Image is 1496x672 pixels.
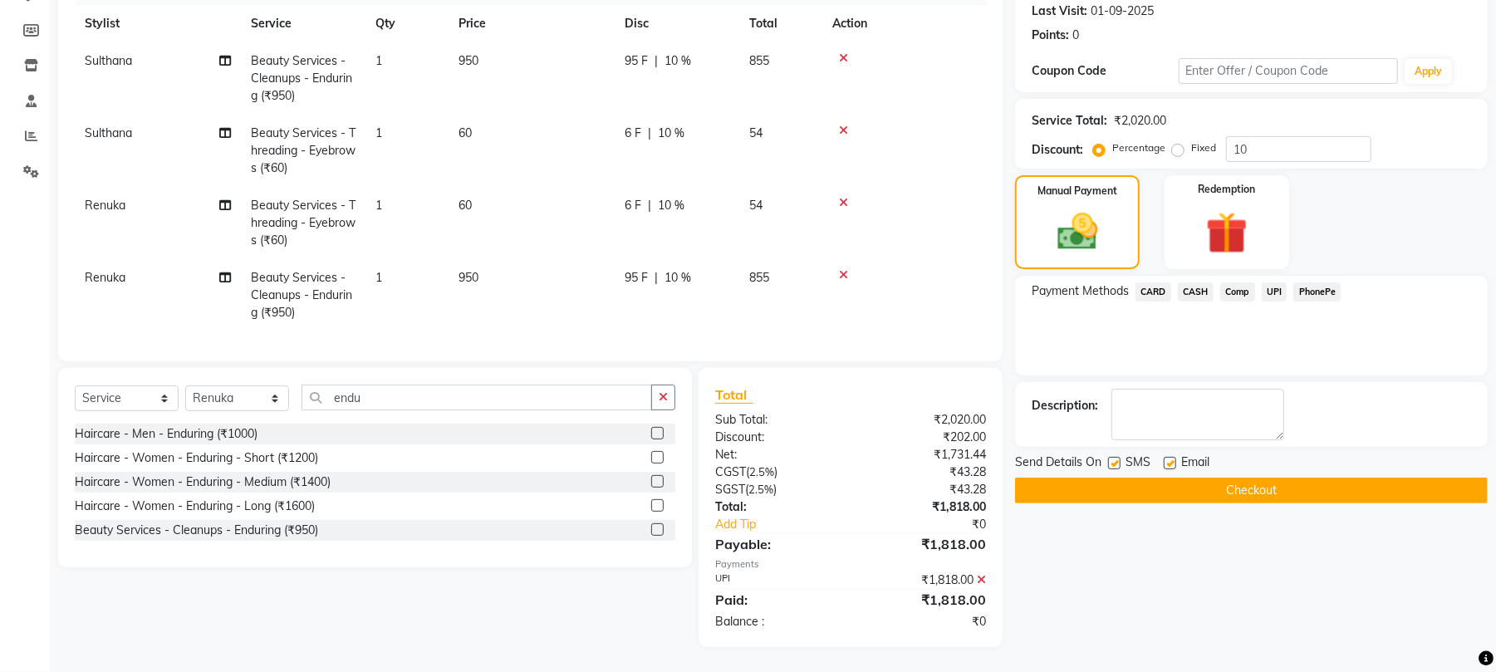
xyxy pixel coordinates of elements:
[302,385,652,410] input: Search or Scan
[625,197,641,214] span: 6 F
[1135,282,1171,302] span: CARD
[1072,27,1079,44] div: 0
[739,5,822,42] th: Total
[703,411,851,429] div: Sub Total:
[1032,112,1107,130] div: Service Total:
[1032,282,1129,300] span: Payment Methods
[1293,282,1341,302] span: PhonePe
[658,125,684,142] span: 10 %
[703,429,851,446] div: Discount:
[1191,140,1216,155] label: Fixed
[85,125,132,140] span: Sulthana
[1193,207,1261,259] img: _gift.svg
[715,386,753,404] span: Total
[615,5,739,42] th: Disc
[1114,112,1166,130] div: ₹2,020.00
[715,464,746,479] span: CGST
[703,464,851,481] div: ( )
[851,481,998,498] div: ₹43.28
[749,125,763,140] span: 54
[1181,454,1209,474] span: Email
[251,270,352,320] span: Beauty Services - Cleanups - Enduring (₹950)
[459,125,472,140] span: 60
[715,557,986,571] div: Payments
[703,590,851,610] div: Paid:
[665,269,691,287] span: 10 %
[1032,2,1087,20] div: Last Visit:
[1126,454,1150,474] span: SMS
[449,5,615,42] th: Price
[375,53,382,68] span: 1
[1179,58,1398,84] input: Enter Offer / Coupon Code
[648,125,651,142] span: |
[876,516,998,533] div: ₹0
[85,270,125,285] span: Renuka
[75,449,318,467] div: Haircare - Women - Enduring - Short (₹1200)
[1220,282,1255,302] span: Comp
[75,425,258,443] div: Haircare - Men - Enduring (₹1000)
[1015,478,1488,503] button: Checkout
[1037,184,1117,199] label: Manual Payment
[1178,282,1214,302] span: CASH
[851,446,998,464] div: ₹1,731.44
[1015,454,1101,474] span: Send Details On
[851,429,998,446] div: ₹202.00
[655,269,658,287] span: |
[1091,2,1154,20] div: 01-09-2025
[1045,208,1111,255] img: _cash.svg
[1032,27,1069,44] div: Points:
[375,198,382,213] span: 1
[625,269,648,287] span: 95 F
[1262,282,1288,302] span: UPI
[459,198,472,213] span: 60
[625,125,641,142] span: 6 F
[749,465,774,478] span: 2.5%
[459,53,478,68] span: 950
[851,498,998,516] div: ₹1,818.00
[749,198,763,213] span: 54
[375,270,382,285] span: 1
[75,5,241,42] th: Stylist
[703,613,851,630] div: Balance :
[748,483,773,496] span: 2.5%
[251,198,356,248] span: Beauty Services - Threading - Eyebrows (₹60)
[1198,182,1255,197] label: Redemption
[851,534,998,554] div: ₹1,818.00
[75,473,331,491] div: Haircare - Women - Enduring - Medium (₹1400)
[703,571,851,589] div: UPI
[851,411,998,429] div: ₹2,020.00
[75,498,315,515] div: Haircare - Women - Enduring - Long (₹1600)
[703,516,876,533] a: Add Tip
[703,481,851,498] div: ( )
[715,482,745,497] span: SGST
[851,571,998,589] div: ₹1,818.00
[459,270,478,285] span: 950
[375,125,382,140] span: 1
[251,125,356,175] span: Beauty Services - Threading - Eyebrows (₹60)
[1032,141,1083,159] div: Discount:
[75,522,318,539] div: Beauty Services - Cleanups - Enduring (₹950)
[648,197,651,214] span: |
[658,197,684,214] span: 10 %
[655,52,658,70] span: |
[625,52,648,70] span: 95 F
[851,464,998,481] div: ₹43.28
[851,590,998,610] div: ₹1,818.00
[241,5,365,42] th: Service
[251,53,352,103] span: Beauty Services - Cleanups - Enduring (₹950)
[365,5,449,42] th: Qty
[85,198,125,213] span: Renuka
[1032,397,1098,414] div: Description:
[851,613,998,630] div: ₹0
[749,270,769,285] span: 855
[703,534,851,554] div: Payable:
[665,52,691,70] span: 10 %
[703,446,851,464] div: Net:
[822,5,986,42] th: Action
[1405,59,1452,84] button: Apply
[703,498,851,516] div: Total:
[1032,62,1178,80] div: Coupon Code
[1112,140,1165,155] label: Percentage
[85,53,132,68] span: Sulthana
[749,53,769,68] span: 855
